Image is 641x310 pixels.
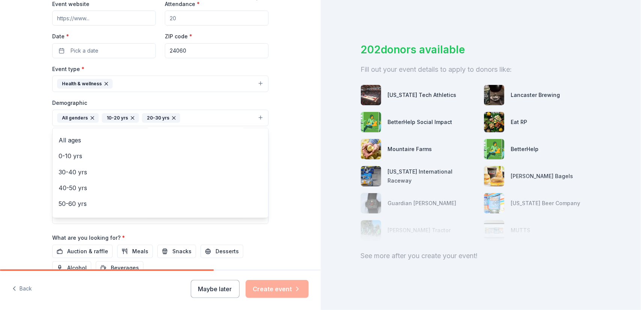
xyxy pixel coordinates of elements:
span: 0-10 yrs [59,151,262,161]
span: 50-60 yrs [59,199,262,209]
div: 10-20 yrs [102,113,139,123]
div: All genders [57,113,99,123]
button: All genders10-20 yrs20-30 yrs [52,110,268,126]
span: All ages [59,135,262,145]
div: All genders10-20 yrs20-30 yrs [52,128,268,218]
span: 60-70 yrs [59,215,262,225]
span: 40-50 yrs [59,183,262,193]
div: 20-30 yrs [142,113,180,123]
span: 30-40 yrs [59,167,262,177]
